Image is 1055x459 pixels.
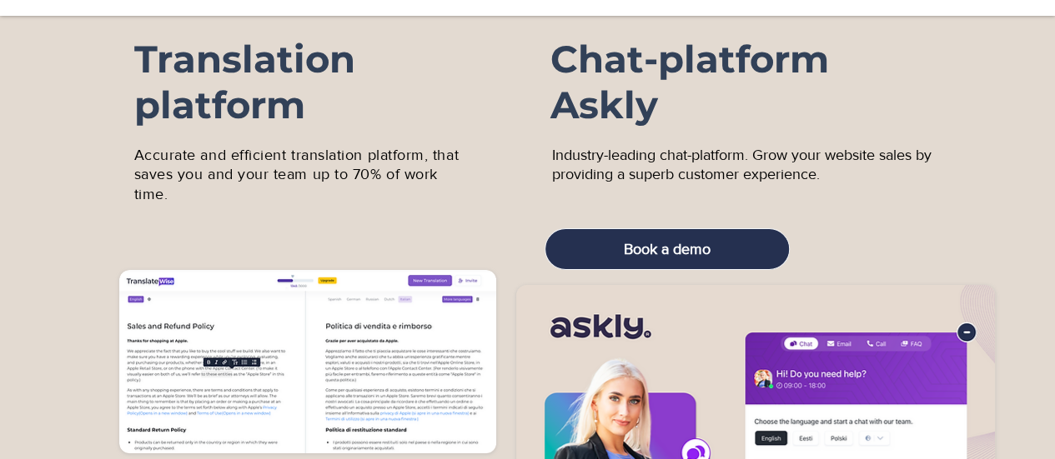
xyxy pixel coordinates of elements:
[119,270,496,453] img: Legal multilingual editor (1).png
[552,147,932,182] span: Industry-leading chat-platform. Grow your website sales by providing a superb customer experience.
[545,228,790,270] a: Book a demo
[624,239,711,260] span: Book a demo
[134,36,355,127] span: Translation platform
[550,36,829,127] span: Chat-platform Askly
[134,147,459,202] span: Accurate and efficient translation platform, that saves you and your team up to 70% of work time.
